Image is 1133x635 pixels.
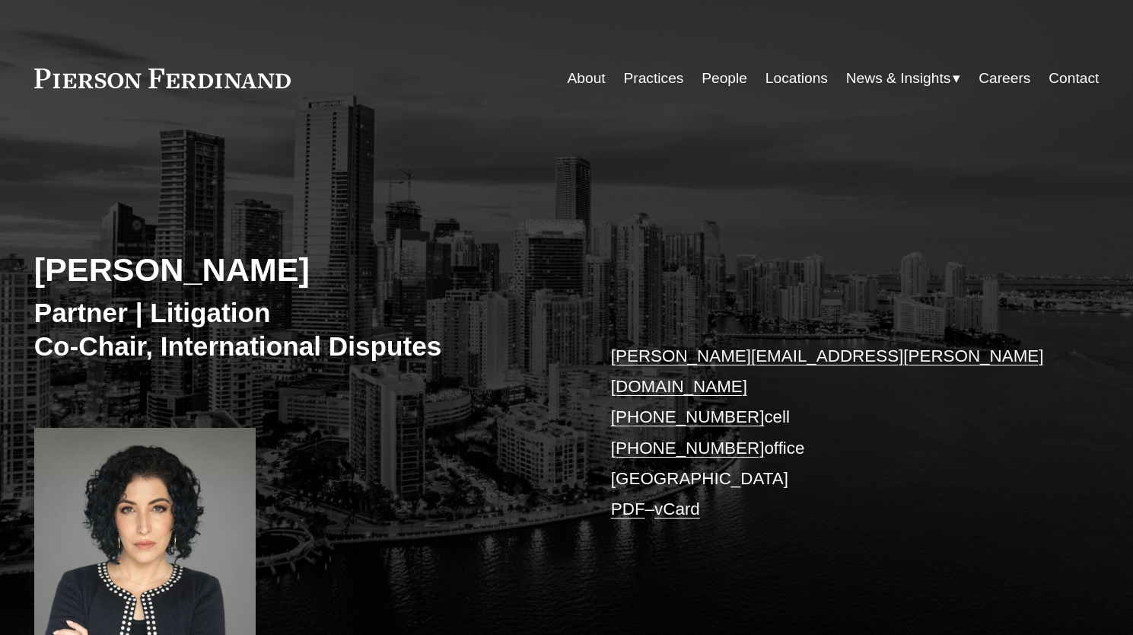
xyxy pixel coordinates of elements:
[654,499,700,519] a: vCard
[611,407,765,426] a: [PHONE_NUMBER]
[568,64,606,93] a: About
[34,250,567,289] h2: [PERSON_NAME]
[702,64,747,93] a: People
[611,346,1044,396] a: [PERSON_NAME][EMAIL_ADDRESS][PERSON_NAME][DOMAIN_NAME]
[846,64,961,93] a: folder dropdown
[34,296,567,362] h3: Partner | Litigation Co-Chair, International Disputes
[624,64,684,93] a: Practices
[979,64,1030,93] a: Careers
[611,439,765,458] a: [PHONE_NUMBER]
[611,341,1055,525] p: cell office [GEOGRAPHIC_DATA] –
[765,64,828,93] a: Locations
[1049,64,1099,93] a: Contact
[846,65,951,92] span: News & Insights
[611,499,645,519] a: PDF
